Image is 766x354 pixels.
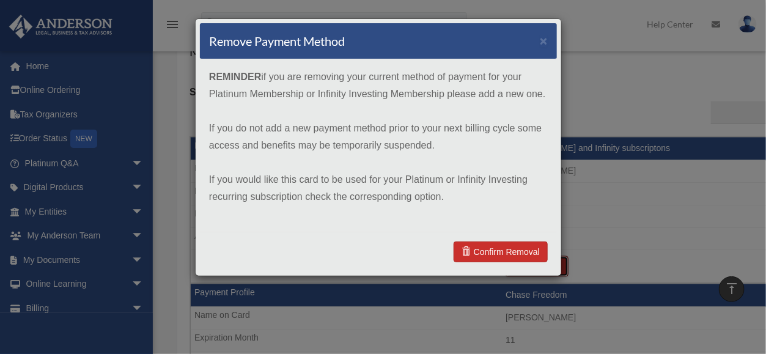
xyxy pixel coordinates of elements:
div: if you are removing your current method of payment for your Platinum Membership or Infinity Inves... [200,59,557,232]
p: If you do not add a new payment method prior to your next billing cycle some access and benefits ... [209,120,548,154]
p: If you would like this card to be used for your Platinum or Infinity Investing recurring subscrip... [209,171,548,205]
h4: Remove Payment Method [209,32,345,50]
a: Confirm Removal [454,242,548,262]
button: × [540,34,548,47]
strong: REMINDER [209,72,261,82]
